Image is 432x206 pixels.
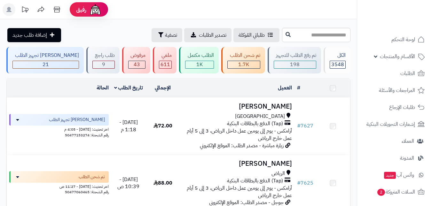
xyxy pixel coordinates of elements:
span: إضافة طلب جديد [12,31,47,39]
a: #7625 [297,179,313,187]
span: زيارة مباشرة - مصدر الطلب: الموقع الإلكتروني [200,142,284,149]
span: لوحة التحكم [391,35,415,44]
span: إشعارات التحويلات البنكية [366,120,415,129]
a: لوحة التحكم [361,32,428,47]
span: وآتس آب [383,171,414,179]
a: إشعارات التحويلات البنكية [361,117,428,132]
a: # [297,84,300,92]
a: تصدير الطلبات [184,28,232,42]
div: 198 [274,61,316,68]
a: إضافة طلب جديد [7,28,61,42]
div: مرفوض [128,52,146,59]
span: الطلبات [400,69,415,78]
div: الطلب مكتمل [185,52,214,59]
div: تم شحن الطلب [227,52,260,59]
img: ai-face.png [89,3,102,16]
a: مرفوض 43 [121,47,152,73]
div: اخر تحديث: [DATE] - 4:05 م [9,126,109,132]
a: الإجمالي [155,84,171,92]
span: [DATE] - 1:18 م [119,118,138,134]
a: العميل [278,84,292,92]
a: المراجعات والأسئلة [361,83,428,98]
a: تم شحن الطلب 1.7K [220,47,266,73]
h3: [PERSON_NAME] [183,103,292,110]
span: (Tap) الدفع بالبطاقات البنكية [227,177,283,185]
a: المدونة [361,150,428,166]
span: الأقسام والمنتجات [380,52,415,61]
span: # [297,179,301,187]
span: (Tap) الدفع بالبطاقات البنكية [227,120,283,127]
div: 1650 [228,61,260,68]
a: [PERSON_NAME] تجهيز الطلب 21 [5,47,85,73]
span: المراجعات والأسئلة [379,86,415,95]
span: طلباتي المُوكلة [239,31,265,39]
span: [PERSON_NAME] تجهيز الطلب [49,117,105,123]
a: العملاء [361,134,428,149]
span: 3548 [331,61,344,68]
a: طلباتي المُوكلة [233,28,279,42]
span: تصفية [165,31,177,39]
a: ملغي 611 [152,47,178,73]
div: 611 [159,61,171,68]
span: تم شحن الطلب [79,174,105,180]
a: تاريخ الطلب [114,84,143,92]
span: 21 [43,61,49,68]
span: 611 [161,61,170,68]
a: طلب راجع 9 [85,47,121,73]
span: 1.7K [238,61,249,68]
div: [PERSON_NAME] تجهيز الطلب [12,52,79,59]
span: 43 [134,61,140,68]
div: 1016 [185,61,214,68]
div: 9 [93,61,114,68]
span: 198 [290,61,300,68]
div: 43 [129,61,145,68]
div: اخر تحديث: [DATE] - 11:27 ص [9,183,109,189]
img: logo-2.png [389,5,426,18]
span: جديد [384,172,396,179]
a: الكل3548 [322,47,352,73]
div: 21 [13,61,79,68]
span: 9 [102,61,105,68]
span: طلبات الإرجاع [389,103,415,112]
span: رقم الشحنة: 50477153274 [65,132,109,138]
span: 2 [377,188,385,196]
div: طلب راجع [92,52,115,59]
span: رفيق [76,6,86,13]
span: الرياض [271,170,285,177]
span: رقم الشحنة: 50477060465 [65,189,109,195]
span: أرامكس - يوم إلى يومين عمل داخل الرياض، 3 إلى 5 أيام عمل خارج الرياض [187,127,292,142]
button: تصفية [152,28,182,42]
span: العملاء [402,137,414,146]
span: [GEOGRAPHIC_DATA] [235,113,285,120]
a: السلات المتروكة2 [361,184,428,200]
a: الطلبات [361,66,428,81]
div: الكل [330,52,346,59]
span: 72.00 [153,122,172,130]
a: الطلب مكتمل 1K [178,47,220,73]
h3: [PERSON_NAME] [183,160,292,167]
a: #7627 [297,122,313,130]
a: وآتس آبجديد [361,167,428,183]
a: الحالة [97,84,109,92]
span: تصدير الطلبات [199,31,226,39]
a: تحديثات المنصة [17,3,33,18]
span: المدونة [400,154,414,163]
span: أرامكس - يوم إلى يومين عمل داخل الرياض، 3 إلى 5 أيام عمل خارج الرياض [187,184,292,199]
a: طلبات الإرجاع [361,100,428,115]
span: [DATE] - 10:39 ص [117,176,139,191]
span: 88.00 [153,179,172,187]
div: تم رفع الطلب للتجهيز [274,52,317,59]
span: 1K [196,61,203,68]
span: # [297,122,301,130]
div: ملغي [159,52,172,59]
span: السلات المتروكة [377,187,415,196]
a: تم رفع الطلب للتجهيز 198 [266,47,323,73]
